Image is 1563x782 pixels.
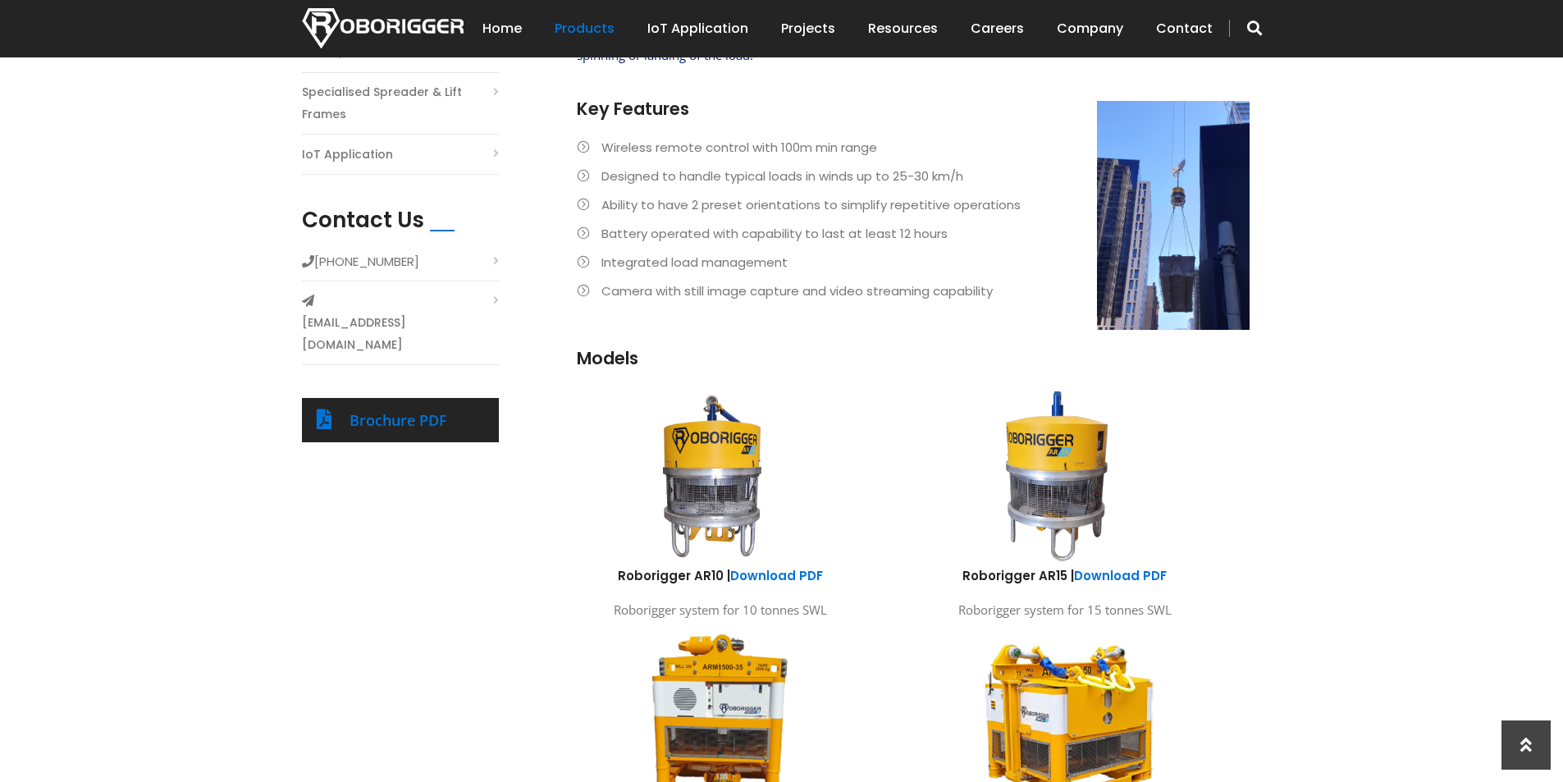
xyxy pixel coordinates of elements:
[560,567,880,584] h6: Roborigger AR10 |
[560,599,880,621] p: Roborigger system for 10 tonnes SWL
[302,8,464,48] img: Nortech
[781,3,835,54] a: Projects
[905,599,1225,621] p: Roborigger system for 15 tonnes SWL
[905,567,1225,584] h6: Roborigger AR15 |
[302,81,499,126] a: Specialised Spreader & Lift Frames
[1156,3,1213,54] a: Contact
[302,208,424,233] h2: Contact Us
[647,3,748,54] a: IoT Application
[577,251,1250,273] li: Integrated load management
[1057,3,1123,54] a: Company
[868,3,938,54] a: Resources
[577,194,1250,216] li: Ability to have 2 preset orientations to simplify repetitive operations
[350,410,447,430] a: Brochure PDF
[971,3,1024,54] a: Careers
[577,222,1250,245] li: Battery operated with capability to last at least 12 hours
[577,165,1250,187] li: Designed to handle typical loads in winds up to 25-30 km/h
[730,567,823,584] a: Download PDF
[302,250,499,281] li: [PHONE_NUMBER]
[555,3,615,54] a: Products
[482,3,522,54] a: Home
[302,144,393,166] a: IoT Application
[577,346,1250,370] h3: Models
[577,97,1250,121] h3: Key Features
[577,136,1250,158] li: Wireless remote control with 100m min range
[1074,567,1167,584] a: Download PDF
[577,280,1250,302] li: Camera with still image capture and video streaming capability
[302,312,499,356] a: [EMAIL_ADDRESS][DOMAIN_NAME]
